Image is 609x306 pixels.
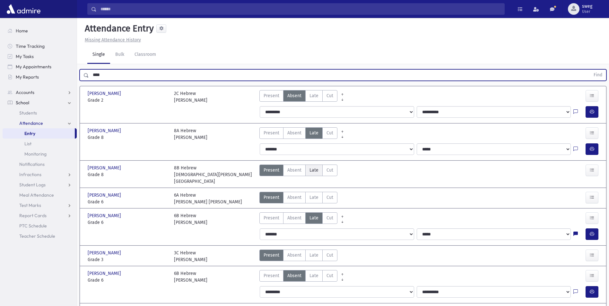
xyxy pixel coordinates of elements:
[82,23,154,34] h5: Attendance Entry
[19,172,41,177] span: Infractions
[3,51,77,62] a: My Tasks
[309,215,318,221] span: Late
[287,92,301,99] span: Absent
[287,272,301,279] span: Absent
[326,167,333,174] span: Cut
[3,180,77,190] a: Student Logs
[19,202,41,208] span: Test Marks
[264,92,279,99] span: Present
[264,167,279,174] span: Present
[16,54,34,59] span: My Tasks
[88,97,168,104] span: Grade 2
[174,127,207,141] div: 8A Hebrew [PERSON_NAME]
[19,161,45,167] span: Notifications
[97,3,504,15] input: Search
[3,139,77,149] a: List
[3,62,77,72] a: My Appointments
[259,192,337,205] div: AttTypes
[88,219,168,226] span: Grade 6
[88,256,168,263] span: Grade 3
[259,127,337,141] div: AttTypes
[309,167,318,174] span: Late
[88,199,168,205] span: Grade 6
[85,37,141,43] u: Missing Attendance History
[264,130,279,136] span: Present
[3,108,77,118] a: Students
[259,90,337,104] div: AttTypes
[309,194,318,201] span: Late
[590,70,606,81] button: Find
[24,131,35,136] span: Entry
[174,165,254,185] div: 8B Hebrew [DEMOGRAPHIC_DATA][PERSON_NAME][GEOGRAPHIC_DATA]
[3,200,77,210] a: Test Marks
[309,92,318,99] span: Late
[3,210,77,221] a: Report Cards
[3,98,77,108] a: School
[3,72,77,82] a: My Reports
[87,46,110,64] a: Single
[174,90,207,104] div: 2C Hebrew [PERSON_NAME]
[3,231,77,241] a: Teacher Schedule
[88,250,122,256] span: [PERSON_NAME]
[309,272,318,279] span: Late
[259,165,337,185] div: AttTypes
[264,272,279,279] span: Present
[287,194,301,201] span: Absent
[259,250,337,263] div: AttTypes
[287,215,301,221] span: Absent
[19,223,47,229] span: PTC Schedule
[88,171,168,178] span: Grade 8
[326,252,333,259] span: Cut
[16,43,45,49] span: Time Tracking
[88,134,168,141] span: Grade 8
[174,192,242,205] div: 6A Hebrew [PERSON_NAME] [PERSON_NAME]
[19,213,47,218] span: Report Cards
[16,28,28,34] span: Home
[326,215,333,221] span: Cut
[19,233,55,239] span: Teacher Schedule
[287,252,301,259] span: Absent
[16,64,51,70] span: My Appointments
[287,167,301,174] span: Absent
[326,92,333,99] span: Cut
[24,141,31,147] span: List
[88,127,122,134] span: [PERSON_NAME]
[88,270,122,277] span: [PERSON_NAME]
[3,118,77,128] a: Attendance
[326,130,333,136] span: Cut
[582,9,592,14] span: User
[88,165,122,171] span: [PERSON_NAME]
[24,151,47,157] span: Monitoring
[3,41,77,51] a: Time Tracking
[82,37,141,43] a: Missing Attendance History
[264,252,279,259] span: Present
[3,190,77,200] a: Meal Attendance
[287,130,301,136] span: Absent
[19,120,43,126] span: Attendance
[3,87,77,98] a: Accounts
[3,169,77,180] a: Infractions
[19,192,54,198] span: Meal Attendance
[264,194,279,201] span: Present
[264,215,279,221] span: Present
[3,26,77,36] a: Home
[129,46,161,64] a: Classroom
[259,270,337,284] div: AttTypes
[3,221,77,231] a: PTC Schedule
[174,270,207,284] div: 6B Hebrew [PERSON_NAME]
[16,74,39,80] span: My Reports
[19,110,37,116] span: Students
[174,212,207,226] div: 6B Hebrew [PERSON_NAME]
[3,159,77,169] a: Notifications
[326,272,333,279] span: Cut
[5,3,42,15] img: AdmirePro
[174,250,207,263] div: 3C Hebrew [PERSON_NAME]
[19,182,46,188] span: Student Logs
[88,192,122,199] span: [PERSON_NAME]
[88,277,168,284] span: Grade 6
[326,194,333,201] span: Cut
[16,100,29,106] span: School
[309,252,318,259] span: Late
[309,130,318,136] span: Late
[259,212,337,226] div: AttTypes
